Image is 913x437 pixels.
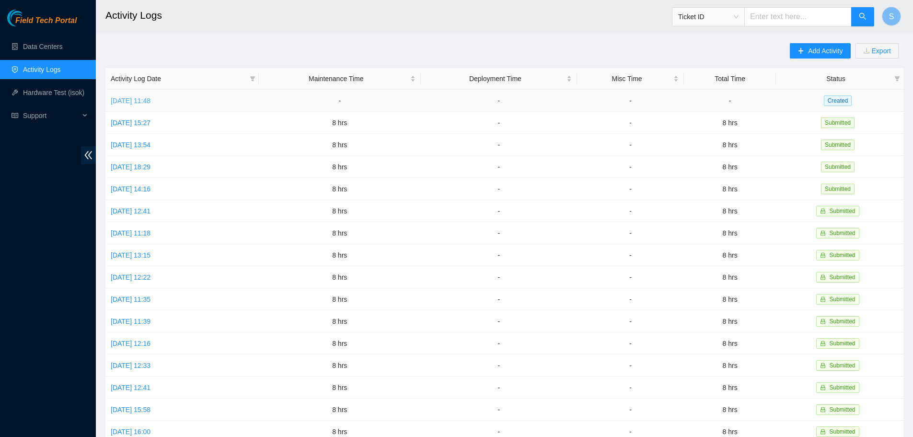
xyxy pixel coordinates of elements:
[15,16,77,25] span: Field Tech Portal
[259,377,421,399] td: 8 hrs
[577,399,684,421] td: -
[111,340,150,347] a: [DATE] 12:16
[577,90,684,112] td: -
[111,119,150,127] a: [DATE] 15:27
[111,73,246,84] span: Activity Log Date
[111,141,150,149] a: [DATE] 13:54
[421,112,577,134] td: -
[7,10,48,26] img: Akamai Technologies
[421,266,577,288] td: -
[892,71,902,86] span: filter
[421,354,577,377] td: -
[821,140,855,150] span: Submitted
[829,340,855,347] span: Submitted
[7,17,77,30] a: Akamai TechnologiesField Tech Portal
[808,46,843,56] span: Add Activity
[684,134,776,156] td: 8 hrs
[111,406,150,413] a: [DATE] 15:58
[829,428,855,435] span: Submitted
[421,222,577,244] td: -
[577,310,684,332] td: -
[23,89,84,96] a: Hardware Test (isok)
[820,385,826,390] span: lock
[421,134,577,156] td: -
[259,112,421,134] td: 8 hrs
[851,7,874,26] button: search
[684,112,776,134] td: 8 hrs
[259,200,421,222] td: 8 hrs
[684,222,776,244] td: 8 hrs
[577,200,684,222] td: -
[23,43,62,50] a: Data Centers
[259,266,421,288] td: 8 hrs
[259,90,421,112] td: -
[250,76,255,82] span: filter
[781,73,890,84] span: Status
[684,90,776,112] td: -
[684,399,776,421] td: 8 hrs
[111,163,150,171] a: [DATE] 18:29
[248,71,257,86] span: filter
[684,288,776,310] td: 8 hrs
[111,295,150,303] a: [DATE] 11:35
[829,208,855,214] span: Submitted
[684,377,776,399] td: 8 hrs
[829,384,855,391] span: Submitted
[820,319,826,324] span: lock
[684,244,776,266] td: 8 hrs
[744,7,852,26] input: Enter text here...
[577,178,684,200] td: -
[111,97,150,105] a: [DATE] 11:48
[829,230,855,236] span: Submitted
[577,222,684,244] td: -
[421,90,577,112] td: -
[421,310,577,332] td: -
[684,200,776,222] td: 8 hrs
[259,222,421,244] td: 8 hrs
[23,66,61,73] a: Activity Logs
[829,362,855,369] span: Submitted
[829,252,855,259] span: Submitted
[820,296,826,302] span: lock
[421,377,577,399] td: -
[111,318,150,325] a: [DATE] 11:39
[421,399,577,421] td: -
[684,68,776,90] th: Total Time
[259,332,421,354] td: 8 hrs
[421,200,577,222] td: -
[111,207,150,215] a: [DATE] 12:41
[111,362,150,369] a: [DATE] 12:33
[577,332,684,354] td: -
[259,134,421,156] td: 8 hrs
[684,178,776,200] td: 8 hrs
[259,310,421,332] td: 8 hrs
[421,244,577,266] td: -
[821,184,855,194] span: Submitted
[889,11,894,23] span: S
[421,288,577,310] td: -
[259,354,421,377] td: 8 hrs
[829,406,855,413] span: Submitted
[790,43,850,59] button: plusAdd Activity
[111,273,150,281] a: [DATE] 12:22
[577,156,684,178] td: -
[829,318,855,325] span: Submitted
[684,332,776,354] td: 8 hrs
[81,146,96,164] span: double-left
[421,332,577,354] td: -
[821,118,855,128] span: Submitted
[821,162,855,172] span: Submitted
[820,274,826,280] span: lock
[684,354,776,377] td: 8 hrs
[577,134,684,156] td: -
[820,252,826,258] span: lock
[111,251,150,259] a: [DATE] 13:15
[259,244,421,266] td: 8 hrs
[577,288,684,310] td: -
[824,95,852,106] span: Created
[684,310,776,332] td: 8 hrs
[259,178,421,200] td: 8 hrs
[684,266,776,288] td: 8 hrs
[820,341,826,346] span: lock
[577,377,684,399] td: -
